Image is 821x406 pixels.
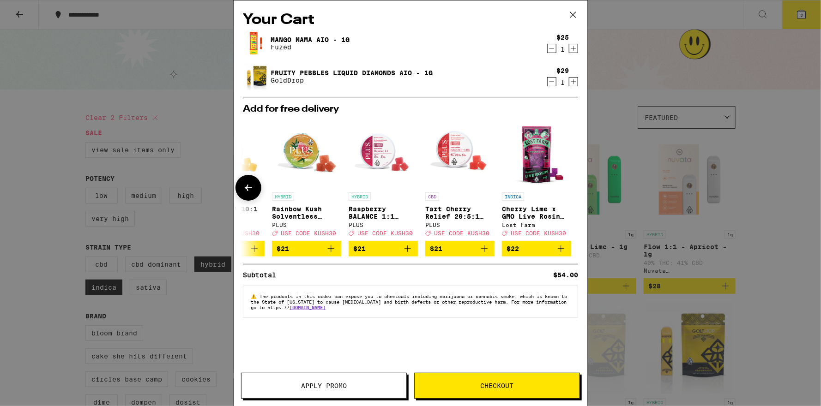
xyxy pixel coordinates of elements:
div: PLUS [349,222,418,228]
p: Tart Cherry Relief 20:5:1 Gummies [425,205,495,220]
div: 1 [556,46,569,53]
div: Subtotal [243,272,283,278]
div: $29 [556,67,569,74]
p: CBD [425,192,439,201]
button: Increment [569,77,578,86]
h2: Add for free delivery [243,105,578,114]
div: $25 [556,34,569,41]
p: Raspberry BALANCE 1:1 Gummies [349,205,418,220]
p: Rainbow Kush Solventless Gummies [272,205,341,220]
button: Add to bag [502,241,571,257]
img: Lost Farm - Cherry Lime x GMO Live Rosin Chews [502,119,571,188]
div: Lost Farm [502,222,571,228]
button: Add to bag [272,241,341,257]
span: Checkout [481,382,514,389]
p: HYBRID [272,192,294,201]
span: $22 [507,245,519,252]
a: Fruity Pebbles Liquid Diamonds AIO - 1g [271,69,433,77]
p: HYBRID [349,192,371,201]
span: Hi. Need any help? [6,6,66,14]
span: Apply Promo [301,382,347,389]
span: $21 [277,245,289,252]
div: 1 [556,79,569,86]
a: Open page for Tart Cherry Relief 20:5:1 Gummies from PLUS [425,119,495,241]
button: Checkout [414,373,580,399]
span: USE CODE KUSH30 [511,230,566,236]
button: Add to bag [425,241,495,257]
div: PLUS [425,222,495,228]
a: Open page for Cherry Lime x GMO Live Rosin Chews from Lost Farm [502,119,571,241]
div: PLUS [272,222,341,228]
span: USE CODE KUSH30 [357,230,413,236]
button: Increment [569,44,578,53]
a: Mango Mama AIO - 1g [271,36,350,43]
p: Fuzed [271,43,350,51]
p: INDICA [502,192,524,201]
span: USE CODE KUSH30 [434,230,489,236]
img: Fruity Pebbles Liquid Diamonds AIO - 1g [243,62,269,90]
img: PLUS - Tart Cherry Relief 20:5:1 Gummies [425,119,495,188]
span: $21 [353,245,366,252]
span: ⚠️ [251,293,260,299]
img: PLUS - Raspberry BALANCE 1:1 Gummies [349,119,418,188]
img: PLUS - Rainbow Kush Solventless Gummies [272,119,341,188]
h2: Your Cart [243,10,578,30]
a: Open page for Rainbow Kush Solventless Gummies from PLUS [272,119,341,241]
button: Decrement [547,44,556,53]
button: Add to bag [349,241,418,257]
img: Mango Mama AIO - 1g [243,30,269,56]
p: GoldDrop [271,77,433,84]
span: USE CODE KUSH30 [281,230,336,236]
a: [DOMAIN_NAME] [290,304,326,310]
a: Open page for Raspberry BALANCE 1:1 Gummies from PLUS [349,119,418,241]
p: Cherry Lime x GMO Live Rosin Chews [502,205,571,220]
div: $54.00 [553,272,578,278]
span: The products in this order can expose you to chemicals including marijuana or cannabis smoke, whi... [251,293,567,310]
button: Decrement [547,77,556,86]
button: Apply Promo [241,373,407,399]
span: $21 [430,245,442,252]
